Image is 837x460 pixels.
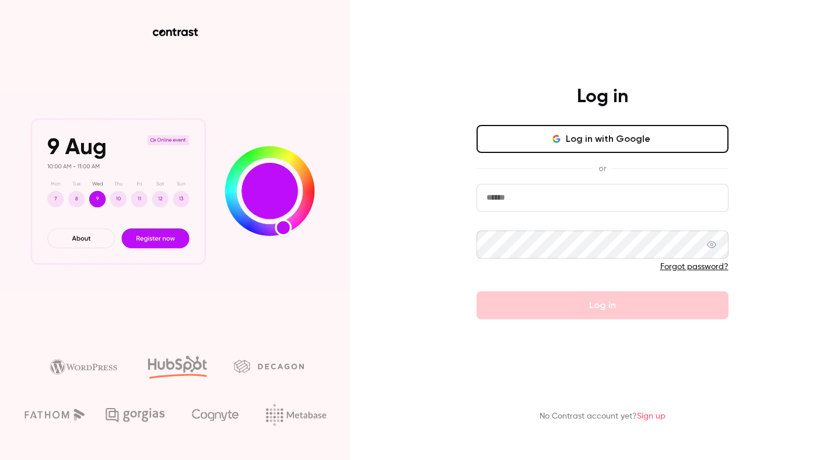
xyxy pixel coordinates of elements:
[234,360,304,372] img: decagon
[660,263,729,271] a: Forgot password?
[637,412,666,420] a: Sign up
[540,410,666,423] p: No Contrast account yet?
[577,85,628,109] h4: Log in
[477,125,729,153] button: Log in with Google
[593,162,612,175] span: or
